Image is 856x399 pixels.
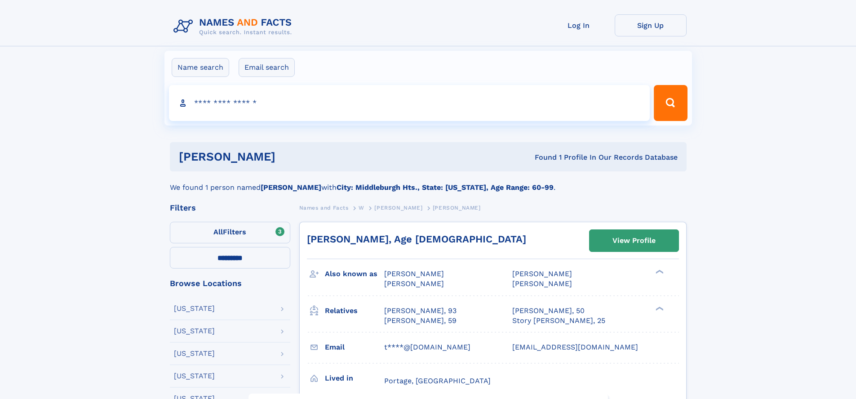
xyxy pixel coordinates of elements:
a: [PERSON_NAME], 59 [384,316,457,326]
a: Sign Up [615,14,687,36]
a: View Profile [590,230,679,251]
a: [PERSON_NAME], Age [DEMOGRAPHIC_DATA] [307,233,526,245]
div: [US_STATE] [174,372,215,380]
div: Browse Locations [170,279,290,287]
input: search input [169,85,650,121]
h1: [PERSON_NAME] [179,151,405,162]
div: [US_STATE] [174,327,215,335]
img: Logo Names and Facts [170,14,299,39]
div: View Profile [612,230,656,251]
span: [PERSON_NAME] [433,205,481,211]
div: Filters [170,204,290,212]
div: [US_STATE] [174,350,215,357]
span: [PERSON_NAME] [384,269,444,278]
a: Log In [543,14,615,36]
span: [PERSON_NAME] [374,205,422,211]
a: Story [PERSON_NAME], 25 [512,316,605,326]
label: Email search [239,58,295,77]
div: ❯ [653,269,664,275]
h3: Also known as [325,266,384,282]
div: ❯ [653,305,664,311]
span: [EMAIL_ADDRESS][DOMAIN_NAME] [512,343,638,351]
span: All [213,228,223,236]
span: [PERSON_NAME] [512,279,572,288]
a: [PERSON_NAME], 50 [512,306,585,316]
span: W [359,205,364,211]
label: Filters [170,222,290,243]
div: We found 1 person named with . [170,171,687,193]
b: [PERSON_NAME] [261,183,321,192]
h3: Lived in [325,371,384,386]
a: Names and Facts [299,202,349,213]
div: [US_STATE] [174,305,215,312]
b: City: Middleburgh Hts., State: [US_STATE], Age Range: 60-99 [337,183,554,192]
label: Name search [172,58,229,77]
span: Portage, [GEOGRAPHIC_DATA] [384,377,491,385]
div: Found 1 Profile In Our Records Database [405,152,678,162]
a: [PERSON_NAME] [374,202,422,213]
span: [PERSON_NAME] [512,269,572,278]
h3: Relatives [325,303,384,318]
a: [PERSON_NAME], 93 [384,306,457,316]
button: Search Button [654,85,687,121]
h3: Email [325,340,384,355]
a: W [359,202,364,213]
span: [PERSON_NAME] [384,279,444,288]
